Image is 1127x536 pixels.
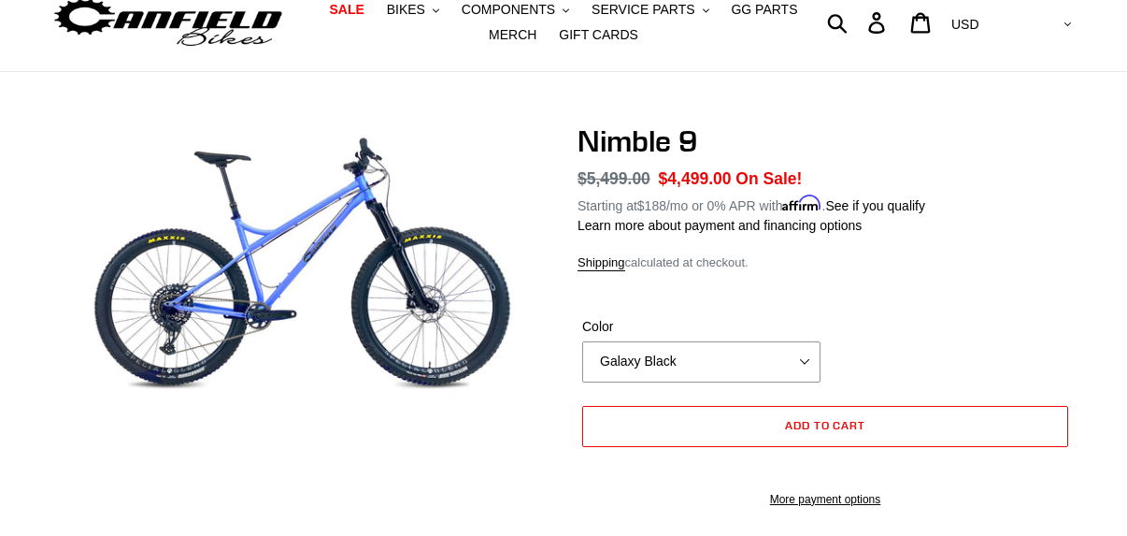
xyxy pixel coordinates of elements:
[462,2,555,18] span: COMPONENTS
[387,2,425,18] span: BIKES
[329,2,364,18] span: SALE
[479,22,546,48] a: MERCH
[582,317,820,337] label: Color
[659,169,732,188] span: $4,499.00
[578,192,925,216] p: Starting at /mo or 0% APR with .
[578,255,625,271] a: Shipping
[582,491,1068,508] a: More payment options
[592,2,694,18] span: SERVICE PARTS
[825,198,925,213] a: See if you qualify - Learn more about Affirm Financing (opens in modal)
[731,2,797,18] span: GG PARTS
[785,418,866,432] span: Add to cart
[559,27,638,43] span: GIFT CARDS
[578,123,1073,159] h1: Nimble 9
[578,254,1073,272] div: calculated at checkout.
[489,27,536,43] span: MERCH
[637,198,666,213] span: $188
[578,169,650,188] s: $5,499.00
[782,196,821,211] span: Affirm
[578,218,862,233] a: Learn more about payment and financing options
[582,406,1068,447] button: Add to cart
[735,167,802,191] span: On Sale!
[549,22,648,48] a: GIFT CARDS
